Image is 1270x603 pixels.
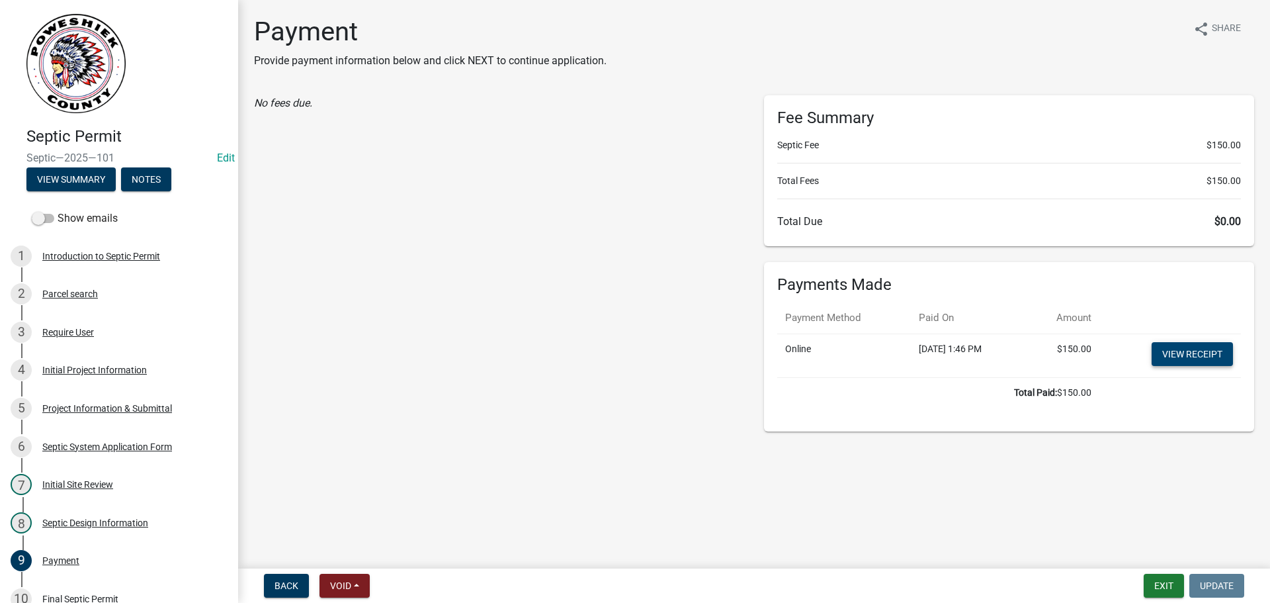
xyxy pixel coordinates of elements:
[1025,334,1099,377] td: $150.00
[777,138,1241,152] li: Septic Fee
[1144,574,1184,598] button: Exit
[777,215,1241,228] h6: Total Due
[319,574,370,598] button: Void
[777,174,1241,188] li: Total Fees
[26,175,116,185] wm-modal-confirm: Summary
[11,398,32,419] div: 5
[1206,174,1241,188] span: $150.00
[32,210,118,226] label: Show emails
[26,14,126,113] img: Poweshiek County, IA
[777,334,911,377] td: Online
[777,109,1241,128] h6: Fee Summary
[42,289,98,299] div: Parcel search
[911,302,1025,334] th: Paid On
[42,404,172,413] div: Project Information & Submittal
[1183,16,1251,42] button: shareShare
[254,97,312,109] i: No fees due.
[777,275,1241,295] h6: Payments Made
[42,480,113,489] div: Initial Site Review
[217,152,235,164] a: Edit
[11,322,32,343] div: 3
[11,283,32,304] div: 2
[264,574,309,598] button: Back
[42,252,160,261] div: Introduction to Septic Permit
[11,512,32,533] div: 8
[777,302,911,334] th: Payment Method
[777,377,1099,408] td: $150.00
[217,152,235,164] wm-modal-confirm: Edit Application Number
[26,152,212,164] span: Septic—2025—101
[26,167,116,191] button: View Summary
[1193,21,1209,37] i: share
[1152,342,1233,366] a: View receipt
[1189,574,1244,598] button: Update
[1212,21,1241,37] span: Share
[42,442,172,451] div: Septic System Application Form
[1200,580,1234,591] span: Update
[11,436,32,457] div: 6
[11,246,32,267] div: 1
[1014,387,1057,398] b: Total Paid:
[1206,138,1241,152] span: $150.00
[121,175,171,185] wm-modal-confirm: Notes
[11,359,32,381] div: 4
[42,328,94,337] div: Require User
[26,127,228,146] h4: Septic Permit
[42,556,79,565] div: Payment
[275,580,298,591] span: Back
[121,167,171,191] button: Notes
[11,550,32,571] div: 9
[42,518,148,528] div: Septic Design Information
[1025,302,1099,334] th: Amount
[911,334,1025,377] td: [DATE] 1:46 PM
[254,16,607,48] h1: Payment
[42,365,147,375] div: Initial Project Information
[330,580,351,591] span: Void
[11,474,32,495] div: 7
[254,53,607,69] p: Provide payment information below and click NEXT to continue application.
[1214,215,1241,228] span: $0.00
